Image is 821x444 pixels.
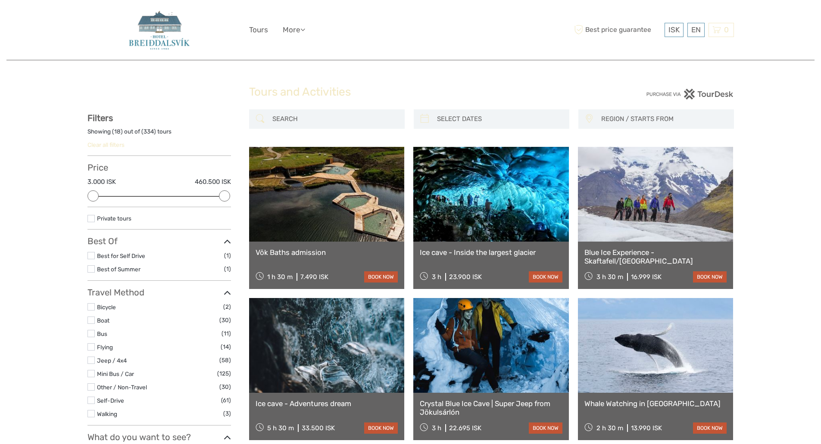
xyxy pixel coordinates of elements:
strong: Filters [87,113,113,123]
a: Blue Ice Experience - Skaftafell/[GEOGRAPHIC_DATA] [584,248,727,266]
a: Ice cave - Inside the largest glacier [420,248,562,257]
span: Best price guarantee [572,23,662,37]
label: 334 [144,127,154,136]
a: Flying [97,344,113,351]
button: REGION / STARTS FROM [597,112,730,126]
a: Bus [97,330,107,337]
a: Ice cave - Adventures dream [256,399,398,408]
div: 23.900 ISK [449,273,482,281]
a: book now [364,422,398,434]
a: Clear all filters [87,141,125,148]
a: Jeep / 4x4 [97,357,127,364]
span: 3 h [432,273,441,281]
a: Walking [97,410,117,417]
a: Bicycle [97,304,116,310]
div: Showing ( ) out of ( ) tours [87,127,231,141]
span: (2) [223,302,231,312]
span: 1 h 30 m [267,273,293,281]
a: Tours [249,24,268,36]
img: PurchaseViaTourDesk.png [646,89,734,99]
h3: Price [87,162,231,173]
span: (1) [224,251,231,261]
input: SEARCH [269,112,400,127]
div: EN [687,23,705,37]
span: (11) [222,329,231,338]
span: (14) [221,342,231,352]
a: Best of Summer [97,266,140,273]
a: Mini Bus / Car [97,370,134,377]
span: 3 h [432,424,441,432]
a: Private tours [97,215,131,222]
span: (30) [219,382,231,392]
span: ISK [668,25,680,34]
span: (125) [217,369,231,379]
a: book now [693,271,727,283]
h3: Travel Method [87,287,231,298]
span: 2 h 30 m [596,424,623,432]
span: (3) [223,409,231,419]
div: 13.990 ISK [631,424,662,432]
span: (1) [224,264,231,274]
a: Self-Drive [97,397,124,404]
span: (58) [219,355,231,365]
input: SELECT DATES [434,112,565,127]
h3: Best Of [87,236,231,246]
h1: Tours and Activities [249,85,572,99]
a: book now [364,271,398,283]
img: 2448-51b0dc00-3c6d-4da0-812a-e099997996f9_logo_big.jpg [125,6,194,53]
a: More [283,24,305,36]
a: Other / Non-Travel [97,384,147,391]
span: (61) [221,395,231,405]
a: Whale Watching in [GEOGRAPHIC_DATA] [584,399,727,408]
div: 33.500 ISK [302,424,335,432]
span: 5 h 30 m [267,424,294,432]
a: Crystal Blue Ice Cave | Super Jeep from Jökulsárlón [420,399,562,417]
span: 3 h 30 m [596,273,623,281]
a: book now [529,422,562,434]
label: 460.500 ISK [195,177,231,186]
span: 0 [723,25,730,34]
h3: What do you want to see? [87,432,231,442]
a: book now [529,271,562,283]
div: 16.999 ISK [631,273,662,281]
span: (30) [219,315,231,325]
div: 7.490 ISK [300,273,328,281]
a: book now [693,422,727,434]
label: 18 [114,127,121,136]
a: Best for Self Drive [97,252,145,259]
a: Boat [97,317,109,324]
label: 3.000 ISK [87,177,116,186]
div: 22.695 ISK [449,424,481,432]
a: Vök Baths admission [256,248,398,257]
